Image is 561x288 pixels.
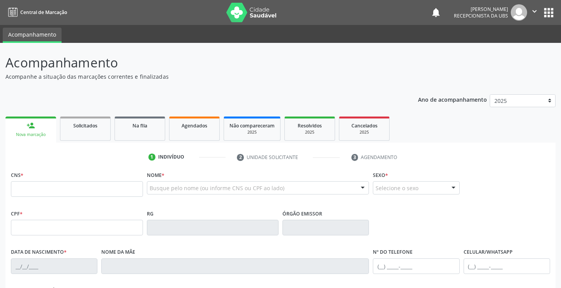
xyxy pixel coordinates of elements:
div: [PERSON_NAME] [454,6,508,12]
i:  [530,7,539,16]
label: Órgão emissor [282,208,322,220]
label: Nome da mãe [101,246,135,258]
span: Agendados [182,122,207,129]
p: Ano de acompanhamento [418,94,487,104]
span: Resolvidos [298,122,322,129]
span: Cancelados [351,122,378,129]
a: Central de Marcação [5,6,67,19]
button: apps [542,6,556,19]
div: 2025 [290,129,329,135]
input: (__) _____-_____ [464,258,550,274]
div: 2025 [229,129,275,135]
span: Recepcionista da UBS [454,12,508,19]
span: Não compareceram [229,122,275,129]
div: 1 [148,154,155,161]
div: Nova marcação [11,132,51,138]
label: Nº do Telefone [373,246,413,258]
input: (__) _____-_____ [373,258,459,274]
span: Na fila [132,122,147,129]
span: Selecione o sexo [376,184,418,192]
button: notifications [430,7,441,18]
div: 2025 [345,129,384,135]
label: Sexo [373,169,388,181]
label: Data de nascimento [11,246,67,258]
img: img [511,4,527,21]
div: Indivíduo [158,154,184,161]
span: Central de Marcação [20,9,67,16]
span: Solicitados [73,122,97,129]
label: RG [147,208,153,220]
label: CPF [11,208,23,220]
div: person_add [26,121,35,130]
input: __/__/____ [11,258,97,274]
label: Nome [147,169,164,181]
label: CNS [11,169,23,181]
p: Acompanhe a situação das marcações correntes e finalizadas [5,72,390,81]
label: Celular/WhatsApp [464,246,513,258]
span: Busque pelo nome (ou informe CNS ou CPF ao lado) [150,184,284,192]
button:  [527,4,542,21]
a: Acompanhamento [3,28,62,43]
p: Acompanhamento [5,53,390,72]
